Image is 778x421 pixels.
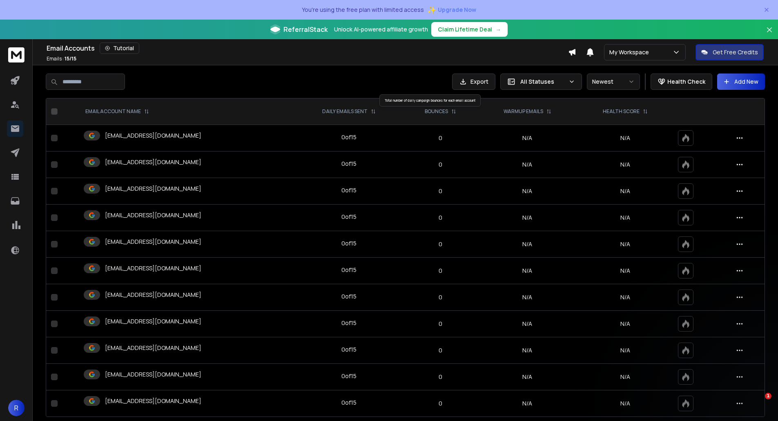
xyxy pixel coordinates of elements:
div: 0 of 15 [341,213,357,221]
p: 0 [409,346,473,354]
p: [EMAIL_ADDRESS][DOMAIN_NAME] [105,291,201,299]
div: 0 of 15 [341,266,357,274]
p: Get Free Credits [713,48,758,56]
td: N/A [477,205,577,231]
button: R [8,400,25,416]
div: Email Accounts [47,42,568,54]
p: [EMAIL_ADDRESS][DOMAIN_NAME] [105,317,201,325]
p: Health Check [667,78,705,86]
p: Unlock AI-powered affiliate growth [334,25,428,33]
td: N/A [477,151,577,178]
p: N/A [582,373,668,381]
button: Export [452,74,495,90]
div: 0 of 15 [341,133,357,141]
p: 0 [409,293,473,301]
span: → [495,25,501,33]
p: Emails : [47,56,76,62]
p: [EMAIL_ADDRESS][DOMAIN_NAME] [105,344,201,352]
p: N/A [582,214,668,222]
p: 0 [409,187,473,195]
p: 0 [409,240,473,248]
td: N/A [477,364,577,390]
p: HEALTH SCORE [603,108,640,115]
td: N/A [477,337,577,364]
td: N/A [477,390,577,417]
button: Newest [587,74,640,90]
button: Close banner [764,25,775,44]
td: N/A [477,311,577,337]
p: 0 [409,320,473,328]
span: 15 / 15 [65,55,76,62]
p: N/A [582,399,668,408]
button: Get Free Credits [696,44,764,60]
p: [EMAIL_ADDRESS][DOMAIN_NAME] [105,131,201,140]
div: 0 of 15 [341,239,357,247]
td: N/A [477,258,577,284]
button: Health Check [651,74,712,90]
td: N/A [477,125,577,151]
div: 0 of 15 [341,160,357,168]
span: 1 [765,393,771,399]
div: 0 of 15 [341,319,357,327]
p: N/A [582,160,668,169]
p: [EMAIL_ADDRESS][DOMAIN_NAME] [105,238,201,246]
p: [EMAIL_ADDRESS][DOMAIN_NAME] [105,264,201,272]
p: N/A [582,293,668,301]
div: 0 of 15 [341,345,357,354]
p: 0 [409,399,473,408]
td: N/A [477,178,577,205]
span: Upgrade Now [438,6,476,14]
p: N/A [582,187,668,195]
p: DAILY EMAILS SENT [322,108,368,115]
button: Tutorial [100,42,139,54]
div: 0 of 15 [341,372,357,380]
td: N/A [477,284,577,311]
div: EMAIL ACCOUNT NAME [85,108,149,115]
button: Add New [717,74,765,90]
p: 0 [409,134,473,142]
span: ✨ [427,4,436,16]
p: BOUNCES [425,108,448,115]
p: My Workspace [609,48,652,56]
p: N/A [582,267,668,275]
p: N/A [582,240,668,248]
p: [EMAIL_ADDRESS][DOMAIN_NAME] [105,158,201,166]
button: ✨Upgrade Now [427,2,476,18]
div: 0 of 15 [341,292,357,301]
span: Total number of daily campaign bounces for each email account [385,98,475,102]
p: N/A [582,346,668,354]
p: [EMAIL_ADDRESS][DOMAIN_NAME] [105,397,201,405]
p: 0 [409,214,473,222]
td: N/A [477,231,577,258]
p: All Statuses [520,78,565,86]
p: [EMAIL_ADDRESS][DOMAIN_NAME] [105,185,201,193]
p: WARMUP EMAILS [504,108,543,115]
span: ReferralStack [283,25,328,34]
div: 0 of 15 [341,399,357,407]
iframe: Intercom live chat [748,393,768,412]
p: [EMAIL_ADDRESS][DOMAIN_NAME] [105,211,201,219]
div: 0 of 15 [341,186,357,194]
p: You're using the free plan with limited access [302,6,424,14]
p: [EMAIL_ADDRESS][DOMAIN_NAME] [105,370,201,379]
p: N/A [582,320,668,328]
p: 0 [409,267,473,275]
p: N/A [582,134,668,142]
button: Claim Lifetime Deal→ [431,22,508,37]
p: 0 [409,160,473,169]
p: 0 [409,373,473,381]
